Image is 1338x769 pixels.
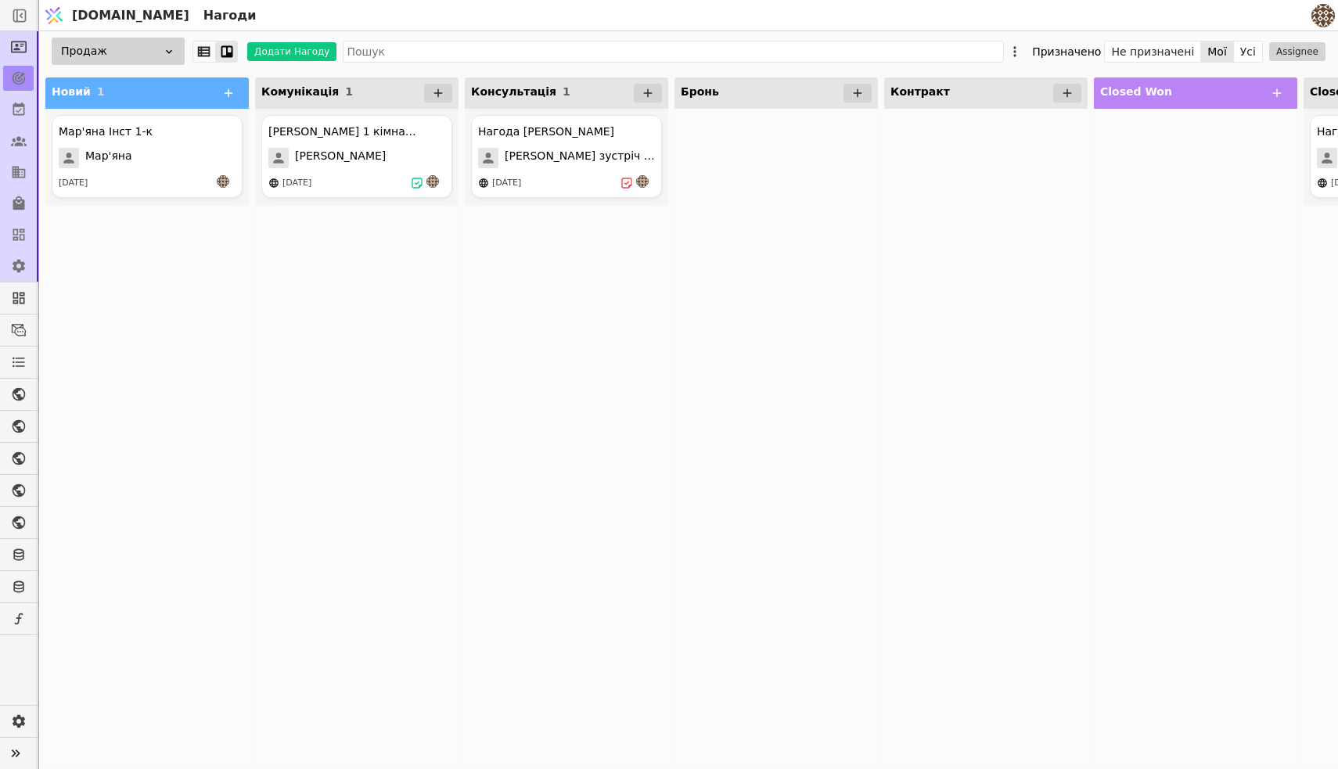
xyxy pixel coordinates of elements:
div: [PERSON_NAME] 1 кімнатна інтерес [268,124,417,140]
img: Logo [42,1,66,31]
button: Assignee [1269,42,1325,61]
button: Додати Нагоду [247,42,336,61]
span: [DOMAIN_NAME] [72,6,189,25]
div: [DATE] [59,177,88,190]
span: Бронь [681,85,719,98]
span: Мар'яна [85,148,132,168]
div: [DATE] [492,177,521,190]
input: Пошук [343,41,1004,63]
img: online-store.svg [268,178,279,189]
img: online-store.svg [478,178,489,189]
img: an [636,175,649,188]
button: Не призначені [1105,41,1201,63]
div: Нагода [PERSON_NAME] [478,124,614,140]
span: 1 [563,85,570,98]
span: Closed Won [1100,85,1172,98]
button: Мої [1201,41,1234,63]
button: Усі [1234,41,1262,63]
span: 1 [97,85,105,98]
div: [PERSON_NAME] 1 кімнатна інтерес[PERSON_NAME][DATE]an [261,115,452,198]
img: 4183bec8f641d0a1985368f79f6ed469 [1311,4,1335,27]
div: Нагода [PERSON_NAME][PERSON_NAME] зустріч 13.08[DATE]an [471,115,662,198]
span: Комунікація [261,85,339,98]
img: online-store.svg [1317,178,1328,189]
div: [DATE] [282,177,311,190]
img: an [426,175,439,188]
img: an [217,175,229,188]
span: [PERSON_NAME] зустріч 13.08 [505,148,655,168]
div: Мар'яна Інст 1-к [59,124,153,140]
span: Консультація [471,85,556,98]
span: Новий [52,85,91,98]
a: [DOMAIN_NAME] [39,1,197,31]
div: Мар'яна Інст 1-кМар'яна[DATE]an [52,115,243,198]
h2: Нагоди [197,6,257,25]
div: Призначено [1032,41,1101,63]
div: Продаж [52,38,185,65]
span: Контракт [890,85,950,98]
span: [PERSON_NAME] [295,148,386,168]
span: 1 [345,85,353,98]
